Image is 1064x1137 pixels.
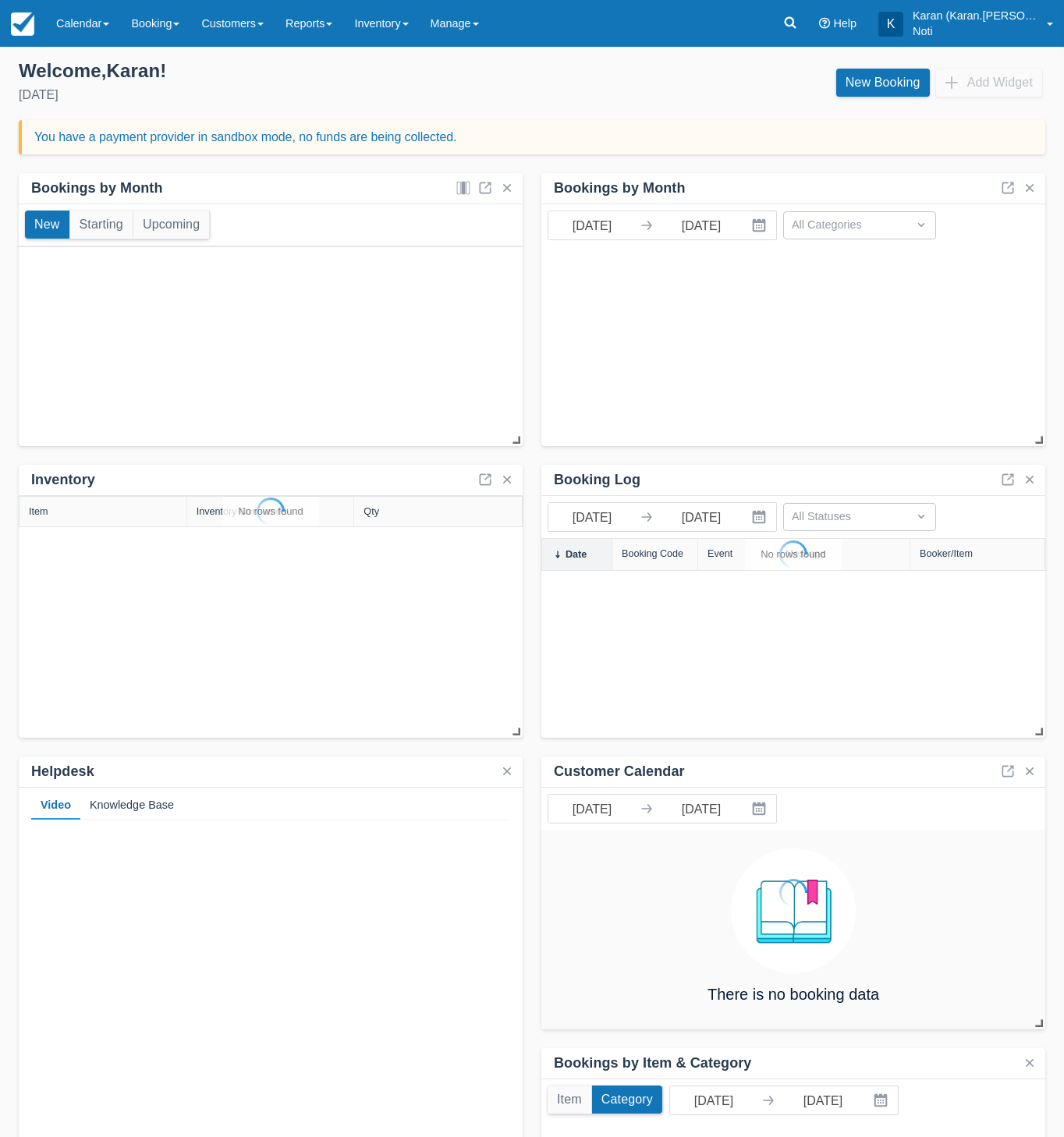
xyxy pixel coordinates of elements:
[670,1086,757,1114] input: Start Date
[31,763,94,781] div: Helpdesk
[19,86,520,104] div: [DATE]
[554,471,640,489] div: Booking Log
[913,217,929,232] span: Dropdown icon
[34,130,456,143] a: You have a payment provider in sandbox mode, no funds are being collected.
[745,211,776,239] button: Interact with the calendar and add the check-in date for your trip.
[80,788,183,820] div: Knowledge Base
[31,179,163,197] div: Bookings by Month
[592,1086,662,1114] button: Category
[913,508,929,524] span: Dropdown icon
[836,69,930,97] a: New Booking
[658,211,745,239] input: End Date
[554,1054,751,1072] div: Bookings by Item & Category
[548,211,636,239] input: Start Date
[548,1086,591,1114] button: Item
[25,211,69,239] button: New
[554,179,686,197] div: Bookings by Month
[913,8,1037,23] p: Karan (Karan.[PERSON_NAME])
[31,471,95,489] div: Inventory
[833,17,857,30] span: Help
[11,12,34,36] img: checkfront-main-nav-mini-logo.png
[745,503,776,531] button: Interact with the calendar and add the check-in date for your trip.
[70,211,133,239] button: Starting
[819,18,830,29] i: Help
[19,59,520,83] div: Welcome , Karan !
[913,23,1037,39] p: Noti
[658,503,745,531] input: End Date
[548,503,636,531] input: Start Date
[867,1086,898,1114] button: Interact with the calendar and add the check-in date for your trip.
[133,211,209,239] button: Upcoming
[878,12,903,37] div: K
[31,788,80,820] div: Video
[779,1086,867,1114] input: End Date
